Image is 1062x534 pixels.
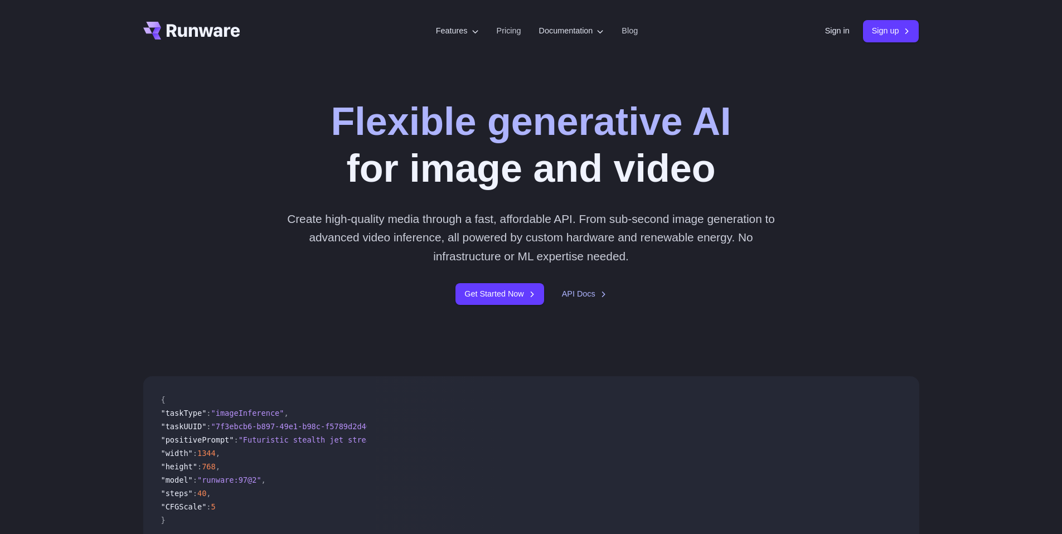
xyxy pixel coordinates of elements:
[211,409,284,418] span: "imageInference"
[331,98,731,192] h1: for image and video
[197,489,206,498] span: 40
[197,462,202,471] span: :
[206,502,211,511] span: :
[161,395,166,404] span: {
[239,435,654,444] span: "Futuristic stealth jet streaking through a neon-lit cityscape with glowing purple exhaust"
[436,25,479,37] label: Features
[197,449,216,458] span: 1344
[161,435,234,444] span: "positivePrompt"
[211,502,216,511] span: 5
[161,489,193,498] span: "steps"
[161,516,166,525] span: }
[455,283,544,305] a: Get Started Now
[206,489,211,498] span: ,
[193,449,197,458] span: :
[216,462,220,471] span: ,
[193,475,197,484] span: :
[497,25,521,37] a: Pricing
[193,489,197,498] span: :
[234,435,238,444] span: :
[161,449,193,458] span: "width"
[161,422,207,431] span: "taskUUID"
[206,422,211,431] span: :
[863,20,919,42] a: Sign up
[562,288,607,300] a: API Docs
[261,475,266,484] span: ,
[622,25,638,37] a: Blog
[211,422,385,431] span: "7f3ebcb6-b897-49e1-b98c-f5789d2d40d7"
[331,100,731,143] strong: Flexible generative AI
[283,210,779,265] p: Create high-quality media through a fast, affordable API. From sub-second image generation to adv...
[202,462,216,471] span: 768
[216,449,220,458] span: ,
[161,475,193,484] span: "model"
[197,475,261,484] span: "runware:97@2"
[161,502,207,511] span: "CFGScale"
[284,409,288,418] span: ,
[161,409,207,418] span: "taskType"
[825,25,850,37] a: Sign in
[539,25,604,37] label: Documentation
[206,409,211,418] span: :
[143,22,240,40] a: Go to /
[161,462,197,471] span: "height"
